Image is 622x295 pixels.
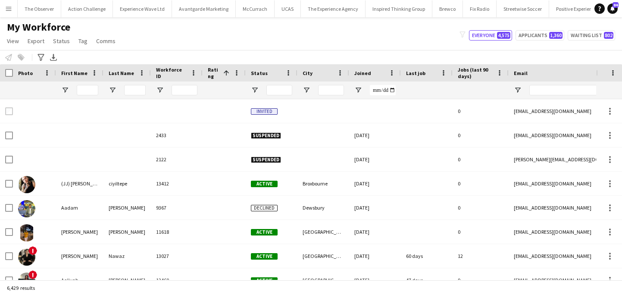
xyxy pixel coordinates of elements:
div: 0 [453,147,509,171]
div: Broxbourne [297,172,349,195]
button: Open Filter Menu [514,86,522,94]
div: [PERSON_NAME] [56,220,103,244]
div: [DATE] [349,123,401,147]
a: Tag [75,35,91,47]
div: [DATE] [349,147,401,171]
span: Last Name [109,70,134,76]
span: My Workforce [7,21,70,34]
div: 47 days [401,268,453,292]
button: Everyone4,575 [469,30,512,41]
div: Dewsbury [297,196,349,220]
div: [DATE] [349,244,401,268]
button: Experience Wave Ltd [113,0,172,17]
span: Invited [251,108,278,115]
img: aakash Charles [18,224,35,242]
span: Comms [96,37,116,45]
button: Streetwise Soccer [497,0,549,17]
button: Inspired Thinking Group [366,0,432,17]
div: 9 [453,268,509,292]
button: Open Filter Menu [354,86,362,94]
span: Declined [251,205,278,211]
span: Rating [208,66,220,79]
div: [DATE] [349,196,401,220]
button: The Observer [18,0,61,17]
button: Open Filter Menu [156,86,164,94]
div: 0 [453,172,509,195]
button: Fix Radio [463,0,497,17]
button: Open Filter Menu [109,86,116,94]
div: 60 days [401,244,453,268]
button: The Experience Agency [301,0,366,17]
div: [PERSON_NAME] [103,196,151,220]
span: Email [514,70,528,76]
div: [GEOGRAPHIC_DATA] [297,268,349,292]
button: Avantgarde Marketing [172,0,236,17]
span: ! [28,270,37,279]
div: Aaliyah [56,268,103,292]
div: [DATE] [349,172,401,195]
button: Brewco [432,0,463,17]
button: Action Challenge [61,0,113,17]
input: Last Name Filter Input [124,85,146,95]
button: Open Filter Menu [303,86,310,94]
span: Joined [354,70,371,76]
div: 0 [453,123,509,147]
span: 802 [604,32,613,39]
app-action-btn: Advanced filters [36,52,46,63]
span: Active [251,229,278,235]
div: [PERSON_NAME] [56,244,103,268]
div: 13412 [151,172,203,195]
input: Joined Filter Input [370,85,396,95]
input: First Name Filter Input [77,85,98,95]
a: Comms [93,35,119,47]
span: Workforce ID [156,66,187,79]
button: Positive Experience [549,0,605,17]
input: Workforce ID Filter Input [172,85,197,95]
app-action-btn: Export XLSX [48,52,59,63]
div: [GEOGRAPHIC_DATA] [297,244,349,268]
a: View [3,35,22,47]
div: ciyiltepe [103,172,151,195]
span: Active [251,181,278,187]
div: 11618 [151,220,203,244]
div: 2433 [151,123,203,147]
div: 12460 [151,268,203,292]
div: 0 [453,220,509,244]
input: Status Filter Input [266,85,292,95]
a: 84 [607,3,618,14]
span: Suspended [251,132,281,139]
div: 0 [453,196,509,220]
div: 13027 [151,244,203,268]
span: ! [28,246,37,255]
span: Export [28,37,44,45]
span: 84 [613,2,619,8]
button: UCAS [275,0,301,17]
span: Jobs (last 90 days) [458,66,493,79]
div: Aadam [56,196,103,220]
div: 2122 [151,147,203,171]
span: First Name [61,70,88,76]
div: 0 [453,99,509,123]
span: Status [53,37,70,45]
button: McCurrach [236,0,275,17]
a: Status [50,35,73,47]
button: Applicants1,360 [516,30,564,41]
span: Active [251,253,278,260]
div: 12 [453,244,509,268]
div: [DATE] [349,268,401,292]
div: [PERSON_NAME] [103,220,151,244]
div: [DATE] [349,220,401,244]
a: Export [24,35,48,47]
span: City [303,70,313,76]
div: [GEOGRAPHIC_DATA] [297,220,349,244]
span: 4,575 [497,32,510,39]
img: (JJ) jeyhan ciyiltepe [18,176,35,193]
button: Open Filter Menu [61,86,69,94]
button: Waiting list802 [568,30,615,41]
span: Last job [406,70,425,76]
img: Aadam Patel [18,200,35,217]
span: View [7,37,19,45]
span: Active [251,277,278,284]
div: Nawaz [103,244,151,268]
div: (JJ) [PERSON_NAME] [56,172,103,195]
